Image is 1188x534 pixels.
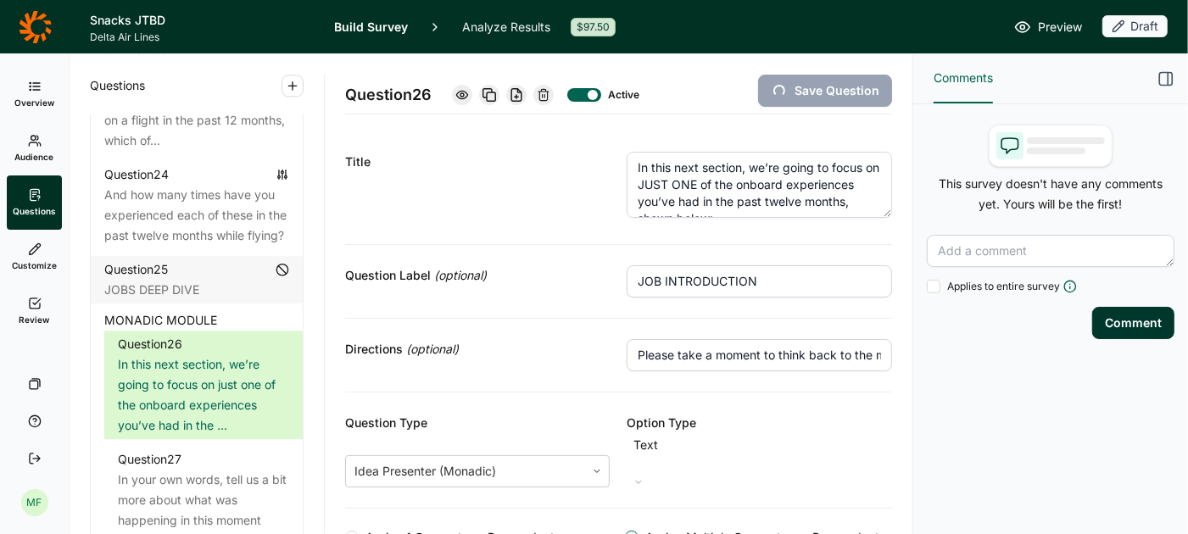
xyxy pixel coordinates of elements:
[90,75,145,96] span: Questions
[90,31,314,44] span: Delta Air Lines
[104,310,217,331] span: MONADIC MODULE
[118,334,182,354] div: Question 26
[7,230,62,284] a: Customize
[345,339,611,359] div: Directions
[345,83,432,107] span: Question 26
[633,435,885,455] div: Text
[104,259,168,280] div: Question 25
[627,413,892,433] div: Option Type
[345,152,611,172] div: Title
[7,121,62,175] a: Audience
[118,354,289,436] div: In this next section, we’re going to focus on just one of the onboard experiences you’ve had in t...
[947,280,1060,293] span: Applies to entire survey
[118,449,181,470] div: Question 27
[627,152,892,218] textarea: In this next section, we’re going to focus on JUST ONE of the onboard experiences you’ve had in t...
[927,174,1174,214] p: This survey doesn't have any comments yet. Yours will be the first!
[20,314,50,325] span: Review
[90,10,314,31] h1: Snacks JTBD
[758,75,892,107] button: Save Question
[91,161,303,249] a: Question24And how many times have you experienced each of these in the past twelve months while f...
[406,339,459,359] span: (optional)
[608,88,635,102] div: Active
[15,151,54,163] span: Audience
[13,205,56,217] span: Questions
[434,265,487,286] span: (optional)
[1014,17,1082,37] a: Preview
[91,256,303,303] a: Question25JOBS DEEP DIVE
[104,185,289,246] div: And how many times have you experienced each of these in the past twelve months while flying?
[12,259,57,271] span: Customize
[1102,15,1168,37] div: Draft
[345,265,611,286] div: Question Label
[533,85,554,105] div: Delete
[934,68,993,88] span: Comments
[7,284,62,338] a: Review
[14,97,54,108] span: Overview
[104,280,289,300] div: JOBS DEEP DIVE
[7,175,62,230] a: Questions
[104,164,169,185] div: Question 24
[345,413,611,433] div: Question Type
[1092,307,1174,339] button: Comment
[21,489,48,516] div: MF
[7,67,62,121] a: Overview
[1038,17,1082,37] span: Preview
[934,54,993,103] button: Comments
[104,331,303,439] a: Question26In this next section, we’re going to focus on just one of the onboard experiences you’v...
[1102,15,1168,39] button: Draft
[571,18,616,36] div: $97.50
